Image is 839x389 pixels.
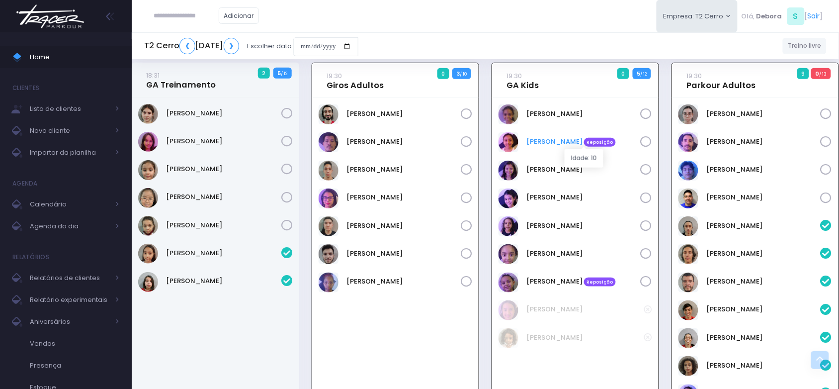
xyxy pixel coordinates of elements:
a: [PERSON_NAME] [346,165,461,175]
small: / 12 [281,71,288,77]
a: [PERSON_NAME] [166,276,281,286]
a: 19:30Giros Adultos [327,71,384,91]
img: Rosa Luiza Barbosa Luciano [319,273,338,292]
span: Aniversários [30,315,109,328]
h4: Agenda [12,174,38,194]
span: S [787,7,805,25]
a: [PERSON_NAME] [166,192,281,202]
a: Treino livre [783,38,827,54]
span: 2 [258,68,270,79]
img: Ian Magalhães [319,244,338,264]
img: Vivian Damas Carneiro [499,273,518,292]
h5: T2 Cerro [DATE] [144,38,239,54]
img: Livia Braga de Oliveira [499,189,518,208]
a: [PERSON_NAME] [346,109,461,119]
a: [PERSON_NAME] [166,136,281,146]
a: [PERSON_NAME] [526,221,641,231]
a: [PERSON_NAME] [346,221,461,231]
img: Douglas Guerra [319,132,338,152]
a: 19:30Parkour Adultos [686,71,755,91]
small: 19:30 [686,71,702,81]
a: [PERSON_NAME] [526,165,641,175]
a: [PERSON_NAME] [346,277,461,287]
img: Luana Beggs [138,272,158,292]
span: Relatório experimentais [30,293,109,306]
span: 9 [797,68,809,79]
img: Bruno Hashimoto [678,216,698,236]
span: Debora [756,11,782,21]
img: Ana Clara Dotta [138,132,158,152]
img: Arnaldo Barbosa Pinto [678,132,698,152]
img: Erik Huanca [678,161,698,181]
a: [PERSON_NAME] [526,333,644,343]
small: 19:30 [327,71,342,81]
span: Presença [30,359,119,372]
a: [PERSON_NAME] Reposição [526,137,641,147]
img: Eric Torres Santos [319,161,338,181]
span: Olá, [742,11,755,21]
span: Calendário [30,198,109,211]
strong: 5 [637,70,641,78]
a: [PERSON_NAME] [706,333,821,343]
small: 18:31 [146,71,160,80]
span: Novo cliente [30,124,109,137]
strong: 3 [457,70,460,78]
a: ❮ [179,38,195,54]
strong: 5 [278,69,281,77]
a: [PERSON_NAME] Reposição [526,277,641,287]
small: / 10 [460,71,467,77]
div: [ ] [738,5,827,27]
img: AMANDA PARRINI [138,104,158,124]
a: [PERSON_NAME] [346,249,461,259]
img: Guilherme Sato [319,216,338,236]
h4: Clientes [12,78,39,98]
a: Sair [808,11,820,21]
span: Lista de clientes [30,102,109,115]
a: [PERSON_NAME] [526,304,644,314]
img: Beatriz Borges Viana [499,104,518,124]
img: Laís Tchalian Bortolo [138,160,158,180]
small: 19:30 [506,71,522,81]
span: Agenda do dia [30,220,109,233]
a: [PERSON_NAME] [706,221,821,231]
img: Natália Mie Sunami [138,188,158,208]
img: Bruno Milan Perfetto [319,104,338,124]
span: 0 [617,68,629,79]
img: Tereza da Cruz Maia [499,328,518,348]
a: 18:31GA Treinamento [146,70,216,90]
a: [PERSON_NAME] [166,220,281,230]
img: Laura Linck [138,244,158,264]
img: Maria Clara Grota [499,244,518,264]
a: ❯ [224,38,240,54]
span: 0 [437,68,449,79]
a: [PERSON_NAME] [166,248,281,258]
div: Idade: 10 [565,149,603,168]
img: Gabriella Gomes de Melo [319,189,338,208]
img: Eliane Mendes Navas [678,328,698,348]
img: Edson Carvalho dos Santos Filho [678,273,698,292]
a: [PERSON_NAME] [706,165,821,175]
img: Felipe Turczyn Berland [678,189,698,208]
img: Manuela Carrascosa Vasco Gouveia [499,216,518,236]
a: [PERSON_NAME] [706,277,821,287]
a: [PERSON_NAME] [526,193,641,202]
img: Ana Luiza Puglia [678,104,698,124]
span: Vendas [30,337,119,350]
a: [PERSON_NAME] [346,137,461,147]
a: Adicionar [219,7,259,24]
h4: Relatórios [12,247,49,267]
img: Gaizka Alveal Garcia [678,356,698,376]
img: Evelyn Carvalho [499,300,518,320]
span: Reposição [584,278,616,287]
strong: 0 [816,70,820,78]
span: Importar da planilha [30,146,109,159]
a: [PERSON_NAME] [166,164,281,174]
a: [PERSON_NAME] [706,304,821,314]
div: Escolher data: [144,35,358,58]
small: / 12 [641,71,647,77]
img: Laura meirelles de almeida [499,161,518,181]
span: Home [30,51,119,64]
img: Isabela Vilas Boas Rocha [499,132,518,152]
span: Reposição [584,138,616,147]
a: [PERSON_NAME] [526,109,641,119]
